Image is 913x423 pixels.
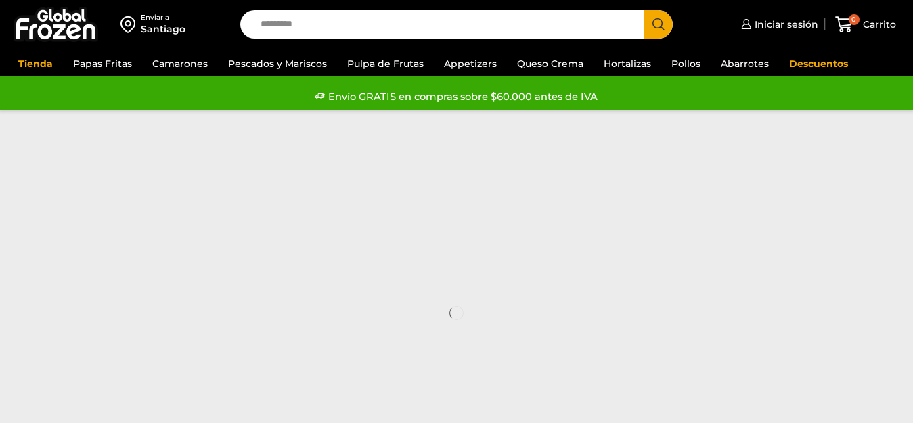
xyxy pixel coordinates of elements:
a: Pescados y Mariscos [221,51,334,76]
span: Carrito [860,18,896,31]
span: 0 [849,14,860,25]
a: 0 Carrito [832,9,899,41]
a: Papas Fritas [66,51,139,76]
a: Tienda [12,51,60,76]
a: Pollos [665,51,707,76]
button: Search button [644,10,673,39]
a: Hortalizas [597,51,658,76]
a: Abarrotes [714,51,776,76]
a: Appetizers [437,51,504,76]
a: Queso Crema [510,51,590,76]
div: Enviar a [141,13,185,22]
span: Iniciar sesión [751,18,818,31]
a: Pulpa de Frutas [340,51,430,76]
img: address-field-icon.svg [120,13,141,36]
a: Camarones [146,51,215,76]
a: Descuentos [782,51,855,76]
a: Iniciar sesión [738,11,818,38]
div: Santiago [141,22,185,36]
